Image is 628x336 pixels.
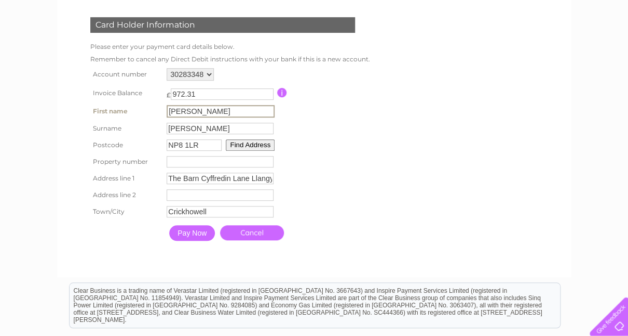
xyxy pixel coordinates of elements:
[88,66,164,83] th: Account number
[538,44,553,52] a: Blog
[22,27,75,59] img: logo.png
[88,137,164,153] th: Postcode
[88,153,164,170] th: Property number
[226,139,275,151] button: Find Address
[559,44,584,52] a: Contact
[471,44,494,52] a: Energy
[220,225,284,240] a: Cancel
[88,170,164,187] th: Address line 1
[432,5,504,18] a: 0333 014 3131
[88,102,164,120] th: First name
[70,6,560,50] div: Clear Business is a trading name of Verastar Limited (registered in [GEOGRAPHIC_DATA] No. 3667643...
[167,86,171,99] td: £
[277,88,287,97] input: Information
[88,187,164,203] th: Address line 2
[90,17,355,33] div: Card Holder Information
[594,44,618,52] a: Log out
[88,41,373,53] td: Please enter your payment card details below.
[445,44,465,52] a: Water
[88,203,164,220] th: Town/City
[88,83,164,102] th: Invoice Balance
[88,53,373,66] td: Remember to cancel any Direct Debit instructions with your bank if this is a new account.
[500,44,531,52] a: Telecoms
[88,120,164,137] th: Surname
[169,225,215,241] input: Pay Now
